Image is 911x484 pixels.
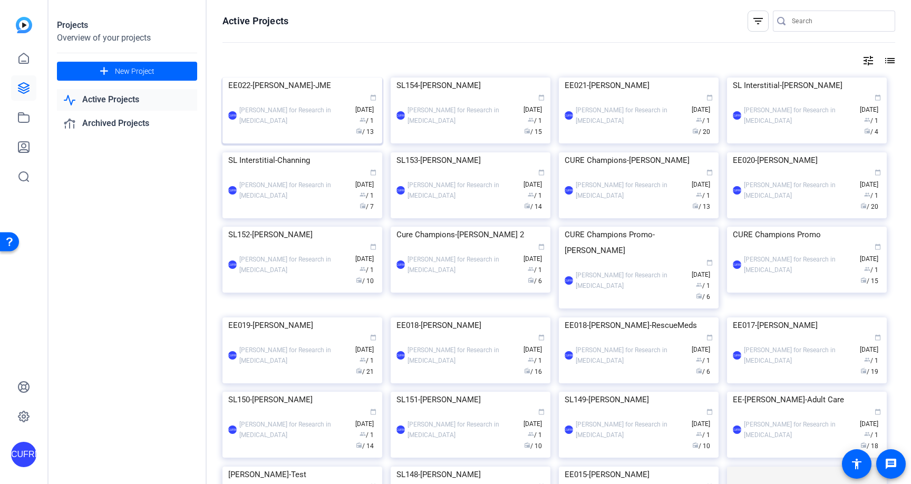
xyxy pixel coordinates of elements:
div: CUFRIE [565,186,573,195]
div: Projects [57,19,197,32]
div: [PERSON_NAME] for Research in [MEDICAL_DATA] [576,345,686,366]
span: / 14 [524,203,542,210]
mat-icon: list [883,54,895,67]
span: / 1 [696,192,710,199]
span: radio [524,442,530,448]
div: CURE Champions Promo [733,227,881,243]
div: Cure Champions-[PERSON_NAME] 2 [396,227,545,243]
div: CUFRIE [396,425,405,434]
span: / 6 [696,368,710,375]
div: [PERSON_NAME] for Research in [MEDICAL_DATA] [744,345,855,366]
div: [PERSON_NAME] for Research in [MEDICAL_DATA] [239,345,350,366]
span: / 1 [360,192,374,199]
span: radio [860,442,867,448]
div: SL154-[PERSON_NAME] [396,78,545,93]
mat-icon: add [98,65,111,78]
div: EE-[PERSON_NAME]-Adult Care [733,392,881,408]
span: / 13 [692,203,710,210]
span: / 10 [524,442,542,450]
div: [PERSON_NAME] for Research in [MEDICAL_DATA] [239,254,350,275]
span: radio [528,277,534,283]
span: group [864,117,870,123]
span: radio [860,277,867,283]
span: / 1 [528,266,542,274]
span: / 10 [692,442,710,450]
div: CUFRIE [733,111,741,120]
div: CUFRIE [228,260,237,269]
div: [PERSON_NAME] for Research in [MEDICAL_DATA] [239,180,350,201]
span: calendar_today [875,244,881,250]
span: / 16 [524,368,542,375]
span: calendar_today [538,334,545,341]
span: radio [524,367,530,374]
span: radio [696,293,702,299]
span: [DATE] [355,170,376,188]
span: calendar_today [370,94,376,101]
span: group [696,191,702,198]
div: [PERSON_NAME] for Research in [MEDICAL_DATA] [408,254,518,275]
div: CUFRIE [733,260,741,269]
span: / 18 [860,442,878,450]
div: Overview of your projects [57,32,197,44]
span: calendar_today [875,169,881,176]
span: calendar_today [538,94,545,101]
div: CUFRIE [228,351,237,360]
span: calendar_today [370,334,376,341]
div: CUFRIE [733,186,741,195]
div: [PERSON_NAME] for Research in [MEDICAL_DATA] [576,180,686,201]
span: / 1 [360,357,374,364]
div: [PERSON_NAME]-Test [228,467,376,482]
span: calendar_today [370,169,376,176]
div: CUFRIE [733,351,741,360]
span: group [528,431,534,437]
span: calendar_today [370,244,376,250]
span: radio [356,442,362,448]
div: EE018-[PERSON_NAME]-RescueMeds [565,317,713,333]
div: EE015-[PERSON_NAME] [565,467,713,482]
span: / 6 [696,293,710,301]
span: group [528,117,534,123]
span: / 20 [692,128,710,135]
span: / 1 [528,117,542,124]
div: EE020-[PERSON_NAME] [733,152,881,168]
span: group [528,191,534,198]
span: / 20 [860,203,878,210]
span: calendar_today [875,409,881,415]
span: / 21 [356,368,374,375]
span: / 13 [356,128,374,135]
div: [PERSON_NAME] for Research in [MEDICAL_DATA] [408,345,518,366]
span: / 6 [528,277,542,285]
span: calendar_today [538,244,545,250]
span: New Project [115,66,154,77]
div: CUFRIE [228,186,237,195]
span: / 4 [864,128,878,135]
button: New Project [57,62,197,81]
mat-icon: message [885,458,897,470]
div: SL151-[PERSON_NAME] [396,392,545,408]
span: calendar_today [370,409,376,415]
span: / 1 [864,192,878,199]
div: [PERSON_NAME] for Research in [MEDICAL_DATA] [744,254,855,275]
div: EE017-[PERSON_NAME] [733,317,881,333]
span: / 1 [528,357,542,364]
span: / 1 [696,431,710,439]
a: Active Projects [57,89,197,111]
span: radio [860,202,867,209]
span: group [528,356,534,363]
div: [PERSON_NAME] for Research in [MEDICAL_DATA] [744,105,855,126]
span: group [696,431,702,437]
span: group [696,117,702,123]
span: group [864,191,870,198]
span: radio [692,442,699,448]
span: radio [864,128,870,134]
span: group [360,266,366,272]
a: Archived Projects [57,113,197,134]
span: / 1 [360,266,374,274]
span: radio [692,128,699,134]
span: / 10 [356,277,374,285]
div: EE019-[PERSON_NAME] [228,317,376,333]
span: / 7 [360,203,374,210]
span: group [360,431,366,437]
span: group [864,266,870,272]
span: [DATE] [860,335,881,353]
